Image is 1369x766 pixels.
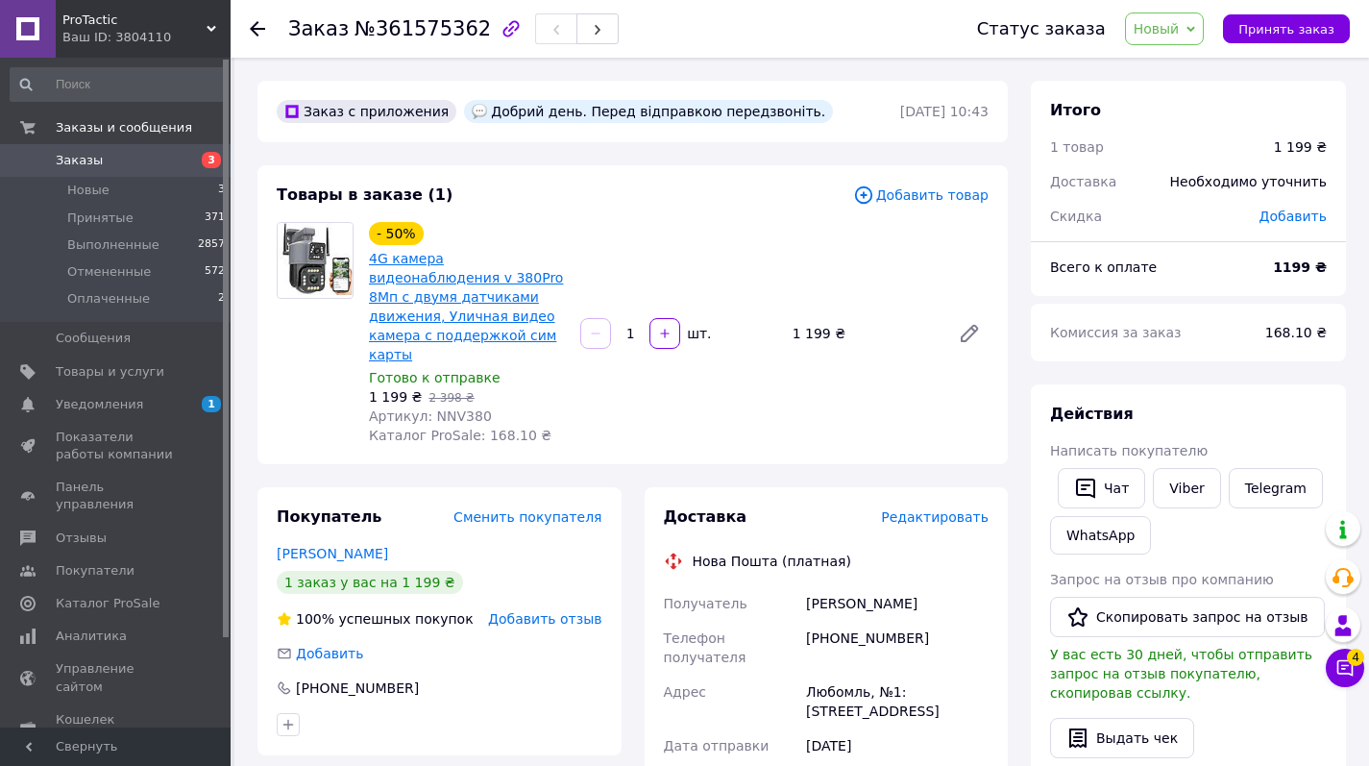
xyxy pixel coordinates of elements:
[802,586,992,621] div: [PERSON_NAME]
[1134,21,1180,37] span: Новый
[56,330,131,347] span: Сообщения
[369,389,422,405] span: 1 199 ₴
[250,19,265,38] div: Вернуться назад
[900,104,989,119] time: [DATE] 10:43
[56,562,134,580] span: Покупатели
[1050,209,1102,224] span: Скидка
[56,396,143,413] span: Уведомления
[1273,259,1327,275] b: 1199 ₴
[277,185,452,204] span: Товары в заказе (1)
[1265,325,1327,340] span: 168.10 ₴
[488,611,601,627] span: Добавить отзыв
[977,19,1106,38] div: Статус заказа
[682,324,713,343] div: шт.
[202,396,221,412] span: 1
[664,630,746,665] span: Телефон получателя
[67,290,150,308] span: Оплаченные
[664,738,770,754] span: Дата отправки
[369,408,492,424] span: Артикул: NNV380
[67,210,134,227] span: Принятые
[202,152,221,168] span: 3
[56,429,178,463] span: Показатели работы компании
[277,571,463,594] div: 1 заказ у вас на 1 199 ₴
[472,104,487,119] img: :speech_balloon:
[464,100,833,123] div: Добрий день. Перед відправкою передзвоніть.
[1058,468,1145,508] button: Чат
[688,552,856,571] div: Нова Пошта (платная)
[428,391,474,405] span: 2 398 ₴
[1223,14,1350,43] button: Принять заказ
[664,596,747,611] span: Получатель
[278,223,353,298] img: 4G камера видеонаблюдения v 380Pro 8Мп с двумя датчиками движения, Уличная видео камера с поддерж...
[67,263,151,281] span: Отмененные
[294,679,421,698] div: [PHONE_NUMBER]
[369,428,551,443] span: Каталог ProSale: 168.10 ₴
[10,67,227,102] input: Поиск
[1050,647,1312,701] span: У вас есть 30 дней, чтобы отправить запрос на отзыв покупателю, скопировав ссылку.
[354,17,491,40] span: №361575362
[56,595,159,612] span: Каталог ProSale
[802,729,992,763] div: [DATE]
[56,628,127,645] span: Аналитика
[1153,468,1220,508] a: Viber
[198,236,225,254] span: 2857
[56,152,103,169] span: Заказы
[62,12,207,29] span: ProTactic
[853,185,989,206] span: Добавить товар
[1050,101,1101,119] span: Итого
[205,263,225,281] span: 572
[1326,649,1364,687] button: Чат с покупателем4
[205,210,225,227] span: 371
[277,507,381,526] span: Покупатель
[67,236,159,254] span: Выполненные
[62,29,231,46] div: Ваш ID: 3804110
[296,611,334,627] span: 100%
[1159,161,1338,203] div: Необходимо уточнить
[453,509,601,525] span: Сменить покупателя
[277,100,456,123] div: Заказ с приложения
[1050,597,1325,637] button: Скопировать запрос на отзыв
[1050,325,1182,340] span: Комиссия за заказ
[1050,174,1116,189] span: Доставка
[881,509,989,525] span: Редактировать
[802,675,992,729] div: Любомль, №1: [STREET_ADDRESS]
[56,530,107,547] span: Отзывы
[664,684,706,700] span: Адрес
[218,182,225,199] span: 3
[67,182,110,199] span: Новые
[56,363,164,381] span: Товары и услуги
[1274,137,1327,157] div: 1 199 ₴
[1050,139,1104,155] span: 1 товар
[288,17,349,40] span: Заказ
[950,314,989,353] a: Редактировать
[277,546,388,561] a: [PERSON_NAME]
[56,711,178,746] span: Кошелек компании
[56,660,178,695] span: Управление сайтом
[1050,259,1157,275] span: Всего к оплате
[296,646,363,661] span: Добавить
[1050,443,1208,458] span: Написать покупателю
[1050,405,1134,423] span: Действия
[1347,649,1364,666] span: 4
[1050,572,1274,587] span: Запрос на отзыв про компанию
[1050,718,1194,758] button: Выдать чек
[664,507,747,526] span: Доставка
[802,621,992,675] div: [PHONE_NUMBER]
[369,251,563,362] a: 4G камера видеонаблюдения v 380Pro 8Мп с двумя датчиками движения, Уличная видео камера с поддерж...
[1050,516,1151,555] a: WhatsApp
[369,222,424,245] div: - 50%
[1238,22,1334,37] span: Принять заказ
[1229,468,1323,508] a: Telegram
[218,290,225,308] span: 2
[56,479,178,513] span: Панель управления
[56,119,192,136] span: Заказы и сообщения
[1259,209,1327,224] span: Добавить
[277,609,474,629] div: успешных покупок
[369,370,501,385] span: Готово к отправке
[785,320,942,347] div: 1 199 ₴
